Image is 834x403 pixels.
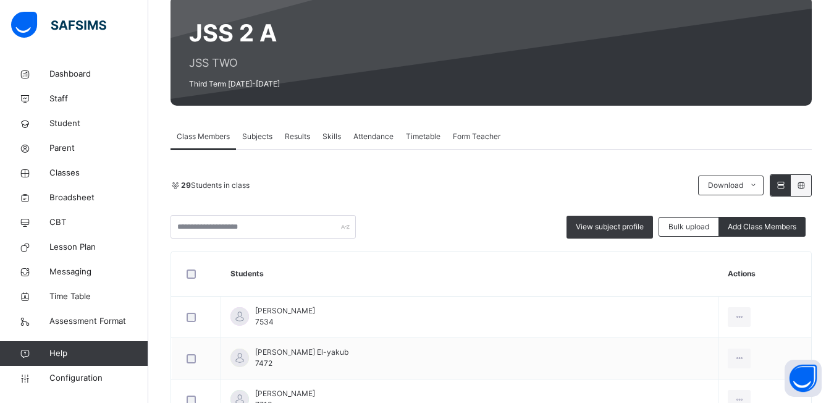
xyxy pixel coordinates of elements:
[453,131,500,142] span: Form Teacher
[181,180,191,190] b: 29
[406,131,440,142] span: Timetable
[49,266,148,278] span: Messaging
[49,216,148,229] span: CBT
[353,131,394,142] span: Attendance
[181,180,250,191] span: Students in class
[221,252,718,297] th: Students
[49,315,148,328] span: Assessment Format
[49,372,148,384] span: Configuration
[255,305,315,316] span: [PERSON_NAME]
[255,388,315,399] span: [PERSON_NAME]
[49,291,148,303] span: Time Table
[285,131,310,142] span: Results
[49,93,148,105] span: Staff
[49,117,148,130] span: Student
[718,252,811,297] th: Actions
[11,12,106,38] img: safsims
[49,167,148,179] span: Classes
[322,131,341,142] span: Skills
[255,358,272,368] span: 7472
[242,131,272,142] span: Subjects
[785,360,822,397] button: Open asap
[49,68,148,80] span: Dashboard
[49,192,148,204] span: Broadsheet
[49,241,148,253] span: Lesson Plan
[576,221,644,232] span: View subject profile
[255,347,348,358] span: [PERSON_NAME] El-yakub
[668,221,709,232] span: Bulk upload
[255,317,274,326] span: 7534
[177,131,230,142] span: Class Members
[49,142,148,155] span: Parent
[708,180,743,191] span: Download
[728,221,796,232] span: Add Class Members
[49,347,148,360] span: Help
